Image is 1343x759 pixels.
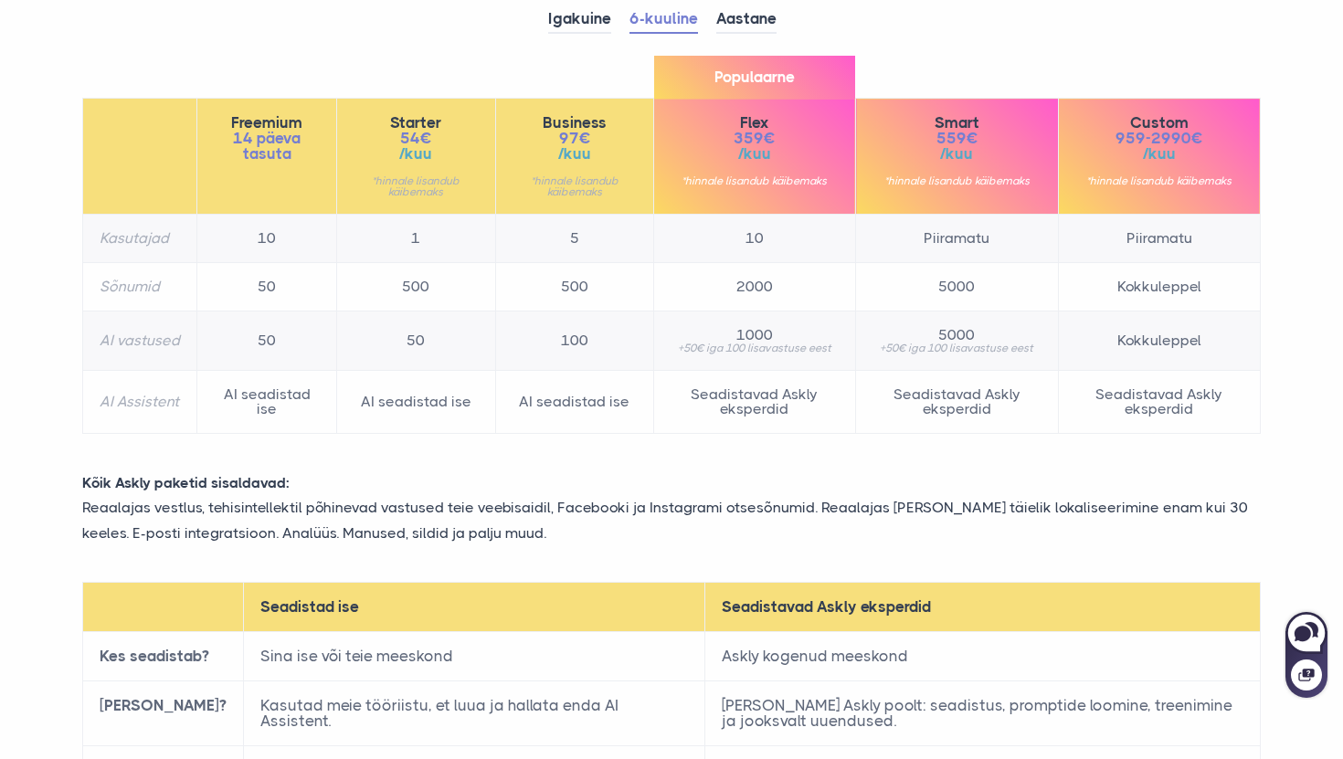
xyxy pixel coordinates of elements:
th: [PERSON_NAME]? [83,680,244,745]
span: Flex [671,115,839,131]
td: AI seadistad ise [337,371,495,434]
td: Piiramatu [856,215,1058,263]
td: Piiramatu [1058,215,1260,263]
span: 54€ [354,131,478,146]
td: Seadistavad Askly eksperdid [653,371,855,434]
strong: Kõik Askly paketid sisaldavad: [82,474,290,491]
th: Kes seadistab? [83,631,244,680]
th: Seadistavad Askly eksperdid [704,582,1260,631]
span: 559€ [872,131,1041,146]
span: 5000 [872,328,1041,343]
td: Askly kogenud meeskond [704,631,1260,680]
span: 97€ [513,131,637,146]
th: AI vastused [83,311,197,371]
td: 50 [337,311,495,371]
small: *hinnale lisandub käibemaks [1075,175,1243,186]
td: 50 [197,311,337,371]
small: *hinnale lisandub käibemaks [671,175,839,186]
td: 1 [337,215,495,263]
a: Aastane [716,5,777,34]
td: [PERSON_NAME] Askly poolt: seadistus, promptide loomine, treenimine ja jooksvalt uuendused. [704,680,1260,745]
span: /kuu [1075,146,1243,162]
span: /kuu [354,146,478,162]
td: Kasutad meie tööriistu, et luua ja hallata enda AI Assistent. [244,680,705,745]
small: *hinnale lisandub käibemaks [513,175,637,197]
span: 359€ [671,131,839,146]
small: +50€ iga 100 lisavastuse eest [872,343,1041,353]
span: Freemium [214,115,320,131]
th: AI Assistent [83,371,197,434]
span: /kuu [513,146,637,162]
a: Igakuine [548,5,611,34]
span: 959-2990€ [1075,131,1243,146]
th: Seadistad ise [244,582,705,631]
td: 50 [197,263,337,311]
span: /kuu [671,146,839,162]
small: *hinnale lisandub käibemaks [354,175,478,197]
span: Starter [354,115,478,131]
span: /kuu [872,146,1041,162]
th: Kasutajad [83,215,197,263]
td: 500 [337,263,495,311]
span: Custom [1075,115,1243,131]
td: 5000 [856,263,1058,311]
td: 5 [495,215,653,263]
span: 14 päeva tasuta [214,131,320,162]
span: Populaarne [654,56,855,99]
td: 100 [495,311,653,371]
td: 500 [495,263,653,311]
span: Business [513,115,637,131]
a: 6-kuuline [629,5,698,34]
td: AI seadistad ise [495,371,653,434]
td: Seadistavad Askly eksperdid [856,371,1058,434]
iframe: Askly chat [1284,608,1329,700]
span: Smart [872,115,1041,131]
span: Kokkuleppel [1075,333,1243,348]
small: *hinnale lisandub käibemaks [872,175,1041,186]
small: +50€ iga 100 lisavastuse eest [671,343,839,353]
th: Sõnumid [83,263,197,311]
td: 10 [197,215,337,263]
p: Reaalajas vestlus, tehisintellektil põhinevad vastused teie veebisaidil, Facebooki ja Instagrami ... [69,495,1274,544]
td: Kokkuleppel [1058,263,1260,311]
td: 2000 [653,263,855,311]
td: 10 [653,215,855,263]
td: Seadistavad Askly eksperdid [1058,371,1260,434]
span: 1000 [671,328,839,343]
td: AI seadistad ise [197,371,337,434]
td: Sina ise või teie meeskond [244,631,705,680]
